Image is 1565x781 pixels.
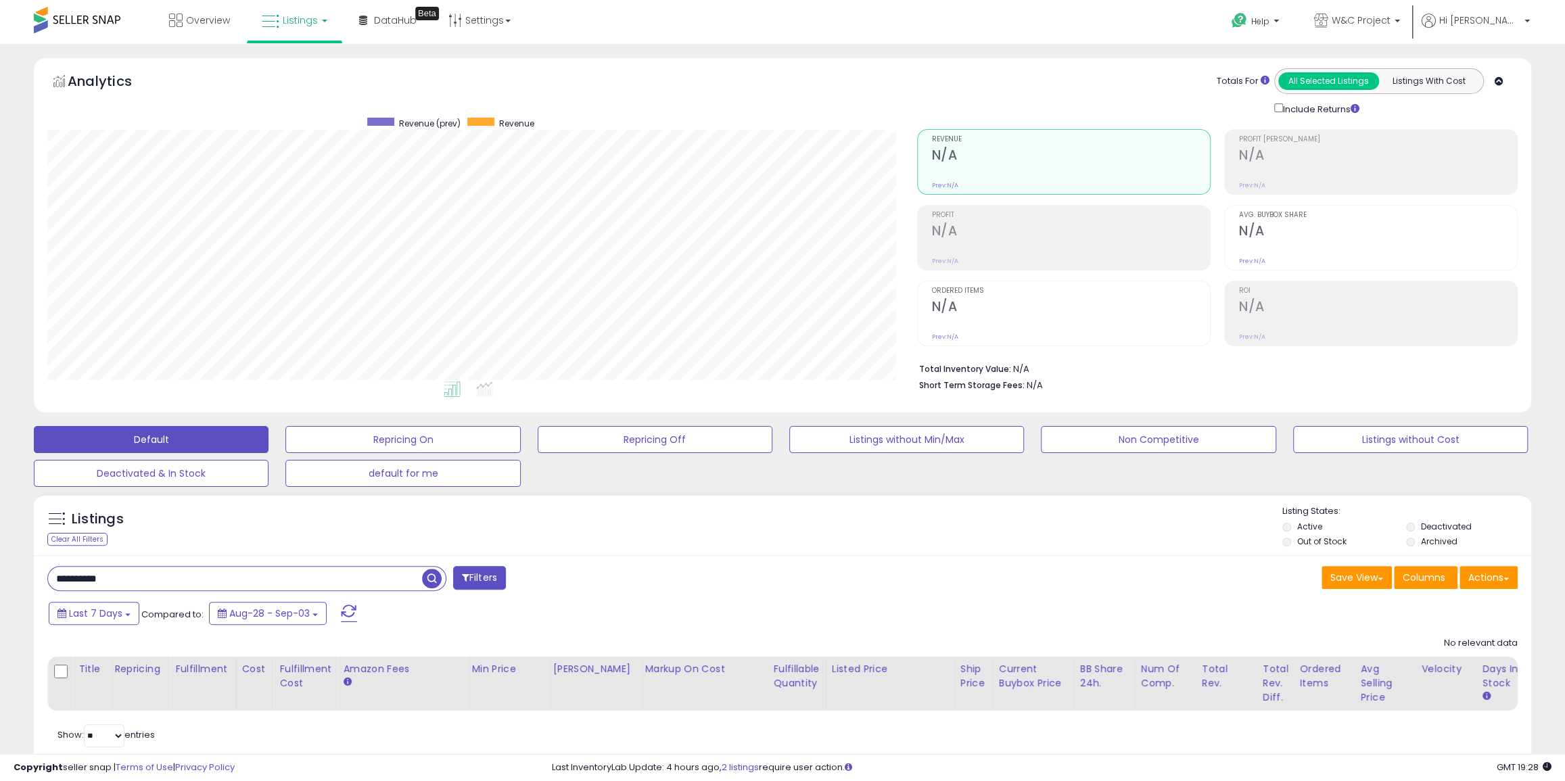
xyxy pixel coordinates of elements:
[1239,181,1265,189] small: Prev: N/A
[34,426,268,453] button: Default
[1439,14,1520,27] span: Hi [PERSON_NAME]
[932,223,1210,241] h2: N/A
[1264,101,1376,116] div: Include Returns
[415,7,439,20] div: Tooltip anchor
[645,662,762,676] div: Markup on Cost
[1300,662,1349,690] div: Ordered Items
[1421,536,1457,547] label: Archived
[1027,379,1043,392] span: N/A
[1221,2,1292,44] a: Help
[1422,14,1530,44] a: Hi [PERSON_NAME]
[1080,662,1129,690] div: BB Share 24h.
[553,662,633,676] div: [PERSON_NAME]
[471,662,541,676] div: Min Price
[47,533,108,546] div: Clear All Filters
[229,607,310,620] span: Aug-28 - Sep-03
[1422,662,1471,676] div: Velocity
[141,608,204,621] span: Compared to:
[639,657,768,711] th: The percentage added to the cost of goods (COGS) that forms the calculator for Min & Max prices.
[453,566,506,590] button: Filters
[49,602,139,625] button: Last 7 Days
[932,212,1210,219] span: Profit
[1444,637,1518,650] div: No relevant data
[1231,12,1248,29] i: Get Help
[1332,14,1391,27] span: W&C Project
[1041,426,1276,453] button: Non Competitive
[1239,257,1265,265] small: Prev: N/A
[1239,299,1517,317] h2: N/A
[1297,521,1322,532] label: Active
[538,426,772,453] button: Repricing Off
[1217,75,1269,88] div: Totals For
[1394,566,1457,589] button: Columns
[242,662,268,676] div: Cost
[69,607,122,620] span: Last 7 Days
[1497,761,1551,774] span: 2025-09-11 19:28 GMT
[1421,521,1472,532] label: Deactivated
[1239,212,1517,219] span: Avg. Buybox Share
[1293,426,1528,453] button: Listings without Cost
[1297,536,1347,547] label: Out of Stock
[1239,136,1517,143] span: Profit [PERSON_NAME]
[343,676,351,688] small: Amazon Fees.
[919,379,1025,391] b: Short Term Storage Fees:
[209,602,327,625] button: Aug-28 - Sep-03
[1482,690,1491,703] small: Days In Stock.
[285,460,520,487] button: default for me
[72,510,124,529] h5: Listings
[1282,505,1531,518] p: Listing States:
[14,761,235,774] div: seller snap | |
[78,662,103,676] div: Title
[919,360,1508,376] li: N/A
[499,118,534,129] span: Revenue
[773,662,820,690] div: Fulfillable Quantity
[1239,333,1265,341] small: Prev: N/A
[186,14,230,27] span: Overview
[932,136,1210,143] span: Revenue
[175,761,235,774] a: Privacy Policy
[68,72,158,94] h5: Analytics
[722,761,759,774] a: 2 listings
[279,662,331,690] div: Fulfillment Cost
[932,257,958,265] small: Prev: N/A
[789,426,1024,453] button: Listings without Min/Max
[932,333,958,341] small: Prev: N/A
[175,662,230,676] div: Fulfillment
[1239,147,1517,166] h2: N/A
[14,761,63,774] strong: Copyright
[374,14,417,27] span: DataHub
[919,363,1011,375] b: Total Inventory Value:
[1322,566,1392,589] button: Save View
[1459,566,1518,589] button: Actions
[283,14,318,27] span: Listings
[1482,662,1532,690] div: Days In Stock
[832,662,949,676] div: Listed Price
[1239,287,1517,295] span: ROI
[57,728,155,741] span: Show: entries
[932,287,1210,295] span: Ordered Items
[1251,16,1269,27] span: Help
[932,299,1210,317] h2: N/A
[1403,571,1445,584] span: Columns
[932,147,1210,166] h2: N/A
[932,181,958,189] small: Prev: N/A
[116,761,173,774] a: Terms of Use
[1361,662,1410,705] div: Avg Selling Price
[1378,72,1479,90] button: Listings With Cost
[960,662,987,690] div: Ship Price
[114,662,164,676] div: Repricing
[34,460,268,487] button: Deactivated & In Stock
[1278,72,1379,90] button: All Selected Listings
[343,662,460,676] div: Amazon Fees
[1141,662,1190,690] div: Num of Comp.
[1202,662,1251,690] div: Total Rev.
[1263,662,1288,705] div: Total Rev. Diff.
[552,761,1551,774] div: Last InventoryLab Update: 4 hours ago, require user action.
[285,426,520,453] button: Repricing On
[1239,223,1517,241] h2: N/A
[999,662,1069,690] div: Current Buybox Price
[399,118,461,129] span: Revenue (prev)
